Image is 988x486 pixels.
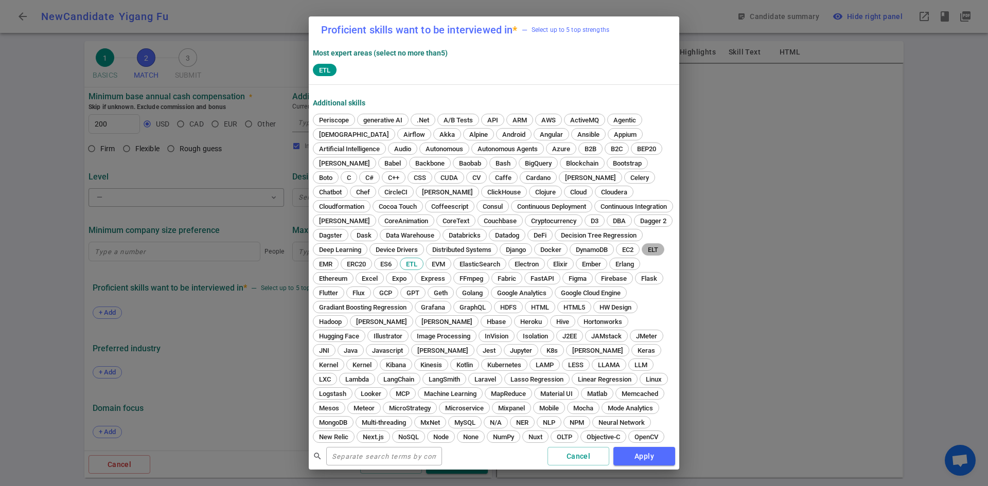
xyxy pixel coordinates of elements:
span: ES6 [377,260,395,268]
span: Ember [578,260,605,268]
span: Figma [565,275,590,282]
button: Apply [613,447,675,466]
span: Keras [634,347,659,354]
span: J2EE [559,332,580,340]
span: HTML5 [560,303,589,311]
span: Cloudformation [315,203,368,210]
span: search [313,452,322,461]
span: Mixpanel [495,404,528,412]
span: Memcached [618,390,662,398]
span: AWS [538,116,559,124]
span: Java [340,347,361,354]
span: CoreAnimation [381,217,432,225]
span: [PERSON_NAME] [315,217,374,225]
strong: Additional Skills [313,99,365,107]
span: Couchbase [480,217,520,225]
span: NPM [566,419,588,426]
span: Audio [391,145,415,153]
span: Meteor [350,404,378,412]
button: Cancel [548,447,609,466]
span: ARM [509,116,531,124]
span: HW Design [596,303,635,311]
span: .Net [413,116,433,124]
span: Kibana [382,361,410,369]
span: Distributed Systems [429,246,495,254]
span: Excel [358,275,381,282]
span: Javascript [368,347,407,354]
span: Dask [353,231,375,239]
span: K8s [543,347,561,354]
span: Continuous Deployment [514,203,590,210]
span: Elixir [550,260,571,268]
span: [PERSON_NAME] [569,347,627,354]
span: Matlab [584,390,611,398]
span: CUDA [437,174,462,182]
span: BEP20 [633,145,660,153]
span: C [343,174,355,182]
span: Mesos [315,404,343,412]
span: FastAPI [527,275,558,282]
span: Hive [553,318,573,326]
span: Kinesis [417,361,446,369]
span: Isolation [519,332,552,340]
span: Image Processing [413,332,474,340]
span: Gradiant Boosting Regression [315,303,410,311]
span: Erlang [612,260,638,268]
span: Select up to 5 top strengths [522,25,609,35]
span: New Relic [315,433,352,441]
span: Flux [349,289,368,297]
span: Backbone [412,159,448,167]
span: Material UI [537,390,576,398]
span: NER [513,419,532,426]
span: Baobab [455,159,485,167]
span: Looker [357,390,385,398]
span: B2B [581,145,600,153]
span: ETL [315,66,334,74]
div: — [522,25,527,35]
span: Consul [479,203,506,210]
span: [PERSON_NAME] [561,174,620,182]
span: Chatbot [315,188,345,196]
span: Electron [511,260,542,268]
span: Caffe [491,174,515,182]
span: [PERSON_NAME] [418,188,477,196]
span: Babel [381,159,404,167]
span: [PERSON_NAME] [315,159,374,167]
span: None [460,433,482,441]
span: Fabric [494,275,520,282]
span: Agentic [610,116,640,124]
span: generative AI [360,116,406,124]
span: Cloud [567,188,590,196]
span: Flask [638,275,661,282]
span: Objective-C [583,433,624,441]
span: EMR [315,260,336,268]
span: InVision [481,332,512,340]
span: GPT [403,289,423,297]
span: JMeter [632,332,661,340]
span: ClickHouse [484,188,524,196]
span: Kubernetes [484,361,525,369]
span: CoreText [439,217,473,225]
span: LXC [315,375,334,383]
span: Deep Learning [315,246,365,254]
span: N/A [486,419,505,426]
span: JAMstack [588,332,625,340]
span: Multi-threading [358,419,410,426]
span: [PERSON_NAME] [418,318,476,326]
span: Alpine [466,131,491,138]
span: Node [430,433,452,441]
span: HTML [527,303,553,311]
span: CircleCI [381,188,411,196]
span: NumPy [489,433,518,441]
span: FFmpeg [456,275,487,282]
span: Laravel [471,375,500,383]
span: Machine Learning [420,390,480,398]
span: Artificial Intelligence [315,145,383,153]
span: Kotlin [453,361,477,369]
span: C++ [384,174,403,182]
span: Periscope [315,116,352,124]
span: Jest [479,347,499,354]
span: Bash [492,159,514,167]
span: LAMP [532,361,557,369]
span: Kernel [349,361,375,369]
